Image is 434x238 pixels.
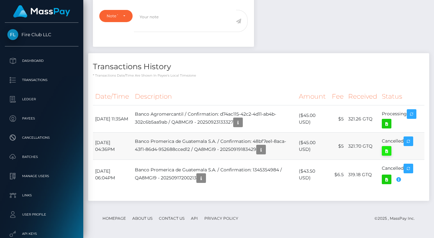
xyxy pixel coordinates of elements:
[7,56,76,66] p: Dashboard
[133,88,297,105] th: Description
[133,105,297,133] td: Banco Agromercantil / Confirmation: d74ac115-42c2-4d11-ab4b-302c6b5aa9ab / QA8MGI9 - 20250923133327
[202,213,241,223] a: Privacy Policy
[297,160,330,190] td: ($43.50 USD)
[297,88,330,105] th: Amount
[346,105,380,133] td: 321.26 GTQ
[99,10,133,22] button: Note Type
[346,160,380,190] td: 319.18 GTQ
[7,152,76,162] p: Batches
[13,5,70,18] img: MassPay Logo
[380,88,424,105] th: Status
[7,171,76,181] p: Manage Users
[130,213,155,223] a: About Us
[93,73,424,78] p: * Transactions date/time are shown in payee's local timezone
[297,133,330,160] td: ($45.00 USD)
[5,130,78,146] a: Cancellations
[7,191,76,200] p: Links
[346,88,380,105] th: Received
[93,133,133,160] td: [DATE] 04:36PM
[7,210,76,219] p: User Profile
[5,53,78,69] a: Dashboard
[7,133,76,143] p: Cancellations
[7,114,76,123] p: Payees
[380,133,424,160] td: Cancelled
[380,105,424,133] td: Processing
[374,215,420,222] div: © 2025 , MassPay Inc.
[330,160,346,190] td: $6.5
[380,160,424,190] td: Cancelled
[330,105,346,133] td: $5
[93,105,133,133] td: [DATE] 11:35AM
[330,133,346,160] td: $5
[133,133,297,160] td: Banco Promerica de Guatemala S.A. / Confirmation: 48bf7ee1-8aca-43f1-86d4-952688cced12 / QA8MGI9 ...
[93,61,424,72] h4: Transactions History
[7,75,76,85] p: Transactions
[7,94,76,104] p: Ledger
[93,160,133,190] td: [DATE] 06:04PM
[5,111,78,127] a: Payees
[156,213,187,223] a: Contact Us
[330,88,346,105] th: Fee
[100,213,128,223] a: Homepage
[5,32,78,37] span: Fire Club LLC
[107,13,118,19] div: Note Type
[93,88,133,105] th: Date/Time
[5,187,78,203] a: Links
[5,168,78,184] a: Manage Users
[5,149,78,165] a: Batches
[5,72,78,88] a: Transactions
[7,29,18,40] img: Fire Club LLC
[188,213,201,223] a: API
[5,207,78,223] a: User Profile
[5,91,78,107] a: Ledger
[133,160,297,190] td: Banco Promerica de Guatemala S.A. / Confirmation: 1345354984 / QA8MGI9 - 20250917200213
[346,133,380,160] td: 321.70 GTQ
[297,105,330,133] td: ($45.00 USD)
